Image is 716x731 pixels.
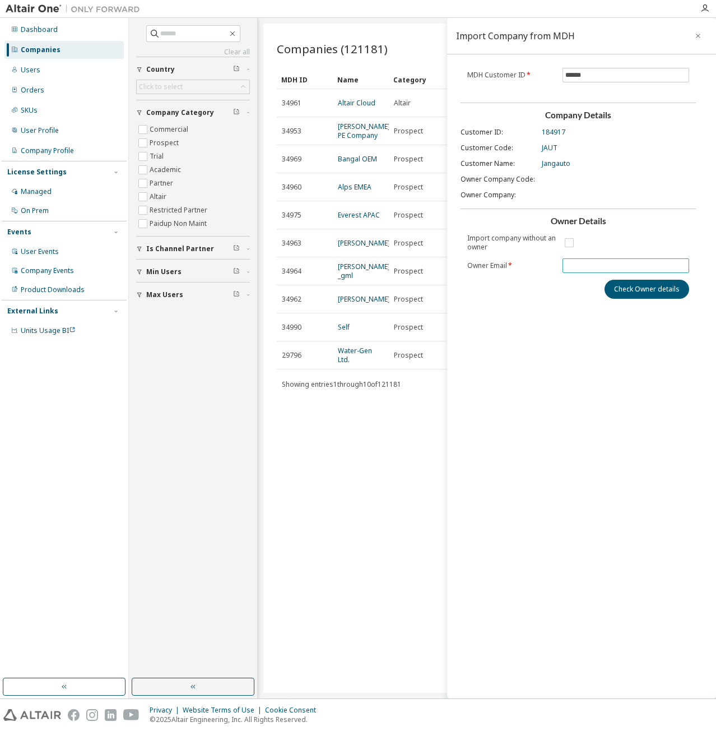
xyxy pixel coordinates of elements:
[282,351,301,360] span: 29796
[282,211,301,220] span: 34975
[338,154,377,164] a: Bangal OEM
[233,108,240,117] span: Clear filter
[456,31,575,40] div: Import Company from MDH
[338,262,390,280] a: [PERSON_NAME] _gml
[337,71,384,89] div: Name
[282,183,301,192] span: 34960
[150,715,323,724] p: © 2025 Altair Engineering, Inc. All Rights Reserved.
[282,127,301,136] span: 34953
[338,122,390,140] a: [PERSON_NAME] PE Company
[277,41,388,57] span: Companies (121181)
[21,86,44,95] div: Orders
[265,706,323,715] div: Cookie Consent
[150,190,169,203] label: Altair
[282,380,401,389] span: Showing entries 1 through 10 of 121181
[150,123,190,136] label: Commercial
[21,206,49,215] div: On Prem
[21,106,38,115] div: SKUs
[86,709,98,721] img: instagram.svg
[467,234,556,252] label: Import company without an owner
[146,267,182,276] span: Min Users
[146,65,175,74] span: Country
[150,136,181,150] label: Prospect
[21,326,76,335] span: Units Usage BI
[21,126,59,135] div: User Profile
[394,239,423,248] span: Prospect
[150,706,183,715] div: Privacy
[338,238,390,248] a: [PERSON_NAME]
[542,128,565,137] span: 184917
[393,71,440,89] div: Category
[136,100,250,125] button: Company Category
[461,216,696,227] h3: Owner Details
[183,706,265,715] div: Website Terms of Use
[338,182,371,192] a: Alps EMEA
[146,108,214,117] span: Company Category
[146,244,214,253] span: Is Channel Partner
[136,260,250,284] button: Min Users
[282,295,301,304] span: 34962
[394,99,411,108] span: Altair
[461,159,515,168] span: Customer Name :
[150,177,175,190] label: Partner
[338,98,375,108] a: Altair Cloud
[150,150,166,163] label: Trial
[146,290,183,299] span: Max Users
[461,110,696,121] h3: Company Details
[461,175,535,184] span: Owner Company Code :
[233,290,240,299] span: Clear filter
[105,709,117,721] img: linkedin.svg
[21,25,58,34] div: Dashboard
[542,144,557,152] span: JAUT
[150,203,210,217] label: Restricted Partner
[467,261,556,270] label: Owner Email
[3,709,61,721] img: altair_logo.svg
[139,82,183,91] div: Click to select
[282,239,301,248] span: 34963
[21,247,59,256] div: User Events
[542,159,570,168] span: Jangauto
[338,294,390,304] a: [PERSON_NAME]
[461,191,516,200] span: Owner Company :
[281,71,328,89] div: MDH ID
[394,351,423,360] span: Prospect
[394,211,423,220] span: Prospect
[394,155,423,164] span: Prospect
[394,127,423,136] span: Prospect
[282,267,301,276] span: 34964
[7,228,31,237] div: Events
[6,3,146,15] img: Altair One
[21,45,61,54] div: Companies
[150,163,183,177] label: Academic
[7,168,67,177] div: License Settings
[123,709,140,721] img: youtube.svg
[282,323,301,332] span: 34990
[136,48,250,57] a: Clear all
[21,266,74,275] div: Company Events
[394,323,423,332] span: Prospect
[21,146,74,155] div: Company Profile
[150,217,209,230] label: Paidup Non Maint
[137,80,249,94] div: Click to select
[136,283,250,307] button: Max Users
[136,237,250,261] button: Is Channel Partner
[21,187,52,196] div: Managed
[338,346,372,364] a: Water-Gen Ltd.
[338,210,380,220] a: Everest APAC
[282,99,301,108] span: 34961
[467,71,556,80] label: MDH Customer ID
[233,65,240,74] span: Clear filter
[394,267,423,276] span: Prospect
[282,155,301,164] span: 34969
[233,267,240,276] span: Clear filter
[233,244,240,253] span: Clear filter
[338,322,350,332] a: Self
[461,128,503,137] span: Customer ID :
[136,57,250,82] button: Country
[21,285,85,294] div: Product Downloads
[21,66,40,75] div: Users
[461,144,513,152] span: Customer Code :
[605,280,689,299] button: Check Owner details
[394,295,423,304] span: Prospect
[7,307,58,316] div: External Links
